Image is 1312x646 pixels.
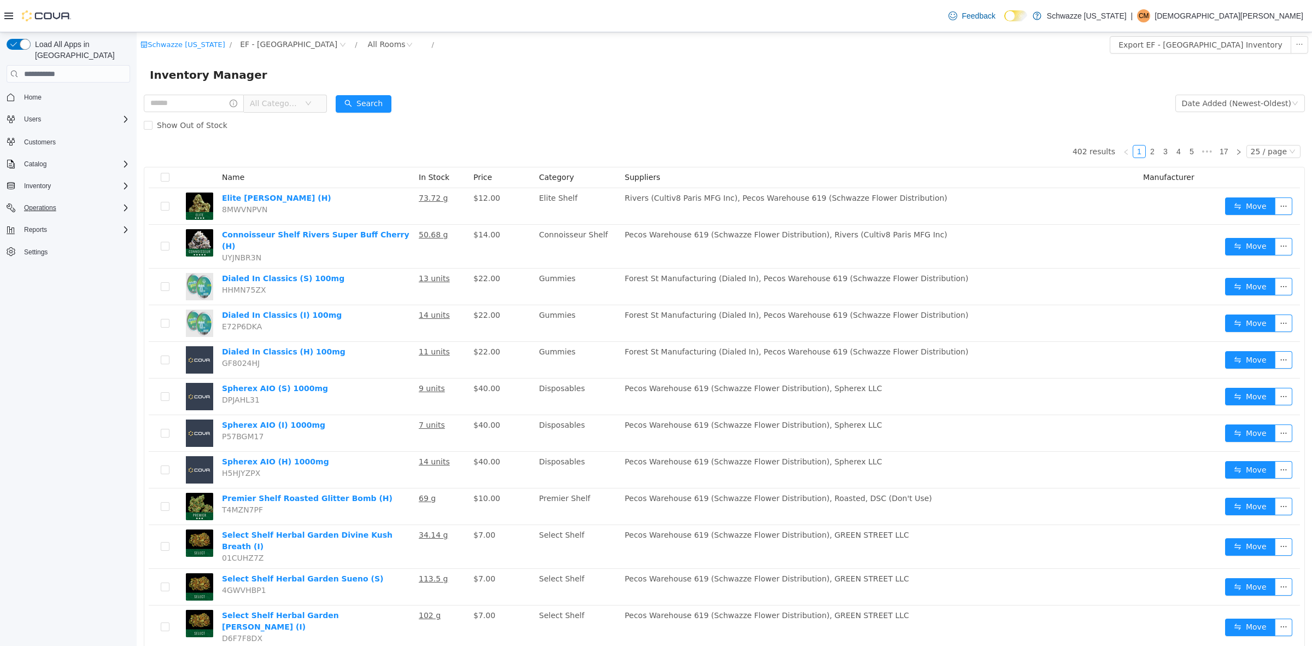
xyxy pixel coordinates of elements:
[85,363,123,372] span: DPJAHL31
[1088,506,1139,523] button: icon: swapMove
[85,521,127,530] span: 01CUHZ7Z
[20,158,130,171] span: Catalog
[85,221,125,230] span: UYJNBR3N
[20,223,51,236] button: Reports
[398,310,484,346] td: Gummies
[1138,506,1156,523] button: icon: ellipsis
[218,8,220,16] span: /
[20,201,61,214] button: Operations
[22,10,71,21] img: Cova
[488,352,746,360] span: Pecos Warehouse 619 (Schwazze Flower Distribution), Spherex LLC
[1088,282,1139,300] button: icon: swapMove
[488,315,832,324] span: Forest St Manufacturing (Dialed In), Pecos Warehouse 619 (Schwazze Flower Distribution)
[337,462,364,470] span: $10.00
[49,578,77,605] img: Select Shelf Herbal Garden TK x Latti (I) hero shot
[1114,113,1150,125] div: 25 / page
[85,253,130,262] span: HHMN75ZX
[1088,392,1139,410] button: icon: swapMove
[168,68,175,75] i: icon: down
[2,178,134,194] button: Inventory
[1138,546,1156,563] button: icon: ellipsis
[488,425,746,434] span: Pecos Warehouse 619 (Schwazze Flower Distribution), Spherex LLC
[49,424,77,451] img: Spherex AIO (H) 1000mg placeholder
[85,327,123,335] span: GF8024HJ
[337,242,364,251] span: $22.00
[997,113,1009,125] a: 1
[1096,113,1109,126] li: Next Page
[337,352,364,360] span: $40.00
[398,383,484,420] td: Disposables
[398,456,484,493] td: Premier Shelf
[1004,10,1027,22] input: Dark Mode
[1088,246,1139,263] button: icon: swapMove
[2,156,134,172] button: Catalog
[85,425,192,434] a: Spherex AIO (H) 1000mg
[398,346,484,383] td: Disposables
[1009,113,1022,126] li: 2
[20,201,130,214] span: Operations
[2,244,134,260] button: Settings
[402,141,437,149] span: Category
[1088,429,1139,446] button: icon: swapMove
[85,242,208,251] a: Dialed In Classics (S) 100mg
[49,461,77,488] img: Premier Shelf Roasted Glitter Bomb (H) hero shot
[1079,113,1096,126] li: 17
[1088,319,1139,336] button: icon: swapMove
[49,197,77,224] img: Connoisseur Shelf Rivers Super Buff Cherry (H) hero shot
[1138,429,1156,446] button: icon: ellipsis
[49,387,77,415] img: Spherex AIO (I) 1000mg placeholder
[1155,68,1162,75] i: icon: down
[295,8,297,16] span: /
[398,537,484,573] td: Select Shelf
[337,579,359,587] span: $7.00
[398,273,484,310] td: Gummies
[398,156,484,193] td: Elite Shelf
[85,290,125,299] span: E72P6DKA
[337,388,364,397] span: $40.00
[24,203,56,212] span: Operations
[1137,9,1150,22] div: Christian Mueller
[1088,546,1139,563] button: icon: swapMove
[1062,113,1079,126] span: •••
[93,8,95,16] span: /
[85,161,195,170] a: Elite [PERSON_NAME] (H)
[398,236,484,273] td: Gummies
[1023,113,1035,125] a: 3
[337,315,364,324] span: $22.00
[85,352,191,360] a: Spherex AIO (S) 1000mg
[1138,282,1156,300] button: icon: ellipsis
[337,198,364,207] span: $14.00
[49,351,77,378] img: Spherex AIO (S) 1000mg placeholder
[1088,165,1139,183] button: icon: swapMove
[20,245,130,259] span: Settings
[1139,9,1149,22] span: CM
[1004,21,1005,22] span: Dark Mode
[4,8,89,16] a: icon: shopSchwazze [US_STATE]
[16,89,95,97] span: Show Out of Stock
[1047,9,1127,22] p: Schwazze [US_STATE]
[49,160,77,188] img: Elite Shelf Rivers Sherbz (H) hero shot
[1099,117,1105,123] i: icon: right
[1088,206,1139,223] button: icon: swapMove
[24,225,47,234] span: Reports
[337,141,355,149] span: Price
[1045,63,1155,79] div: Date Added (Newest-Oldest)
[282,278,313,287] u: 14 units
[1131,9,1133,22] p: |
[973,4,1155,21] button: Export EF - [GEOGRAPHIC_DATA] Inventory
[282,352,308,360] u: 9 units
[85,388,189,397] a: Spherex AIO (I) 1000mg
[2,112,134,127] button: Users
[282,579,304,587] u: 102 g
[4,9,11,16] i: icon: shop
[936,113,979,126] li: 402 results
[85,437,124,445] span: H5HJYZPX
[20,113,130,126] span: Users
[1154,4,1172,21] button: icon: ellipsis
[2,133,134,149] button: Customers
[1152,116,1159,124] i: icon: down
[49,541,77,568] img: Select Shelf Herbal Garden Sueno (S) hero shot
[2,89,134,105] button: Home
[20,158,51,171] button: Catalog
[85,542,247,551] a: Select Shelf Herbal Garden Sueno (S)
